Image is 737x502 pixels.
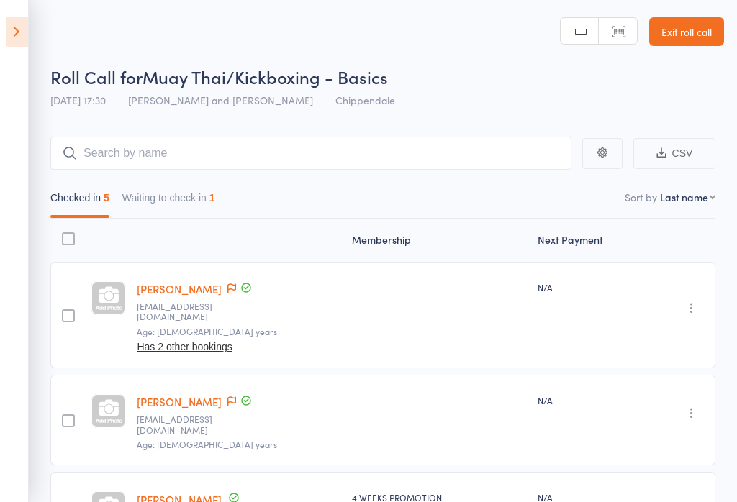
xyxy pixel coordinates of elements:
[346,225,533,255] div: Membership
[137,325,277,337] span: Age: [DEMOGRAPHIC_DATA] years
[50,93,106,107] span: [DATE] 17:30
[625,190,657,204] label: Sort by
[209,192,215,204] div: 1
[137,394,222,409] a: [PERSON_NAME]
[633,138,715,169] button: CSV
[122,185,215,218] button: Waiting to check in1
[335,93,395,107] span: Chippendale
[137,301,230,322] small: Katycao27@gmail.com
[104,192,109,204] div: 5
[538,394,635,406] div: N/A
[128,93,313,107] span: [PERSON_NAME] and [PERSON_NAME]
[50,137,571,170] input: Search by name
[532,225,641,255] div: Next Payment
[137,414,230,435] small: ciliciachristy@hotmail.com
[649,17,724,46] a: Exit roll call
[137,438,277,450] span: Age: [DEMOGRAPHIC_DATA] years
[660,190,708,204] div: Last name
[50,185,109,218] button: Checked in5
[143,65,388,88] span: Muay Thai/Kickboxing - Basics
[538,281,635,293] div: N/A
[137,341,232,352] button: Has 2 other bookings
[137,281,222,296] a: [PERSON_NAME]
[50,65,143,88] span: Roll Call for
